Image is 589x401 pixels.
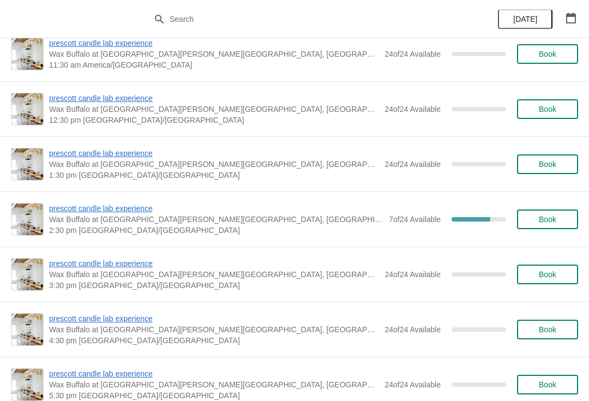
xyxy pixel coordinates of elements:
[384,380,441,389] span: 24 of 24 Available
[11,204,43,235] img: prescott candle lab experience | Wax Buffalo at Prescott, Prescott Avenue, Lincoln, NE, USA | 2:3...
[49,324,379,335] span: Wax Buffalo at [GEOGRAPHIC_DATA][PERSON_NAME][GEOGRAPHIC_DATA], [GEOGRAPHIC_DATA], [GEOGRAPHIC_DA...
[49,258,379,269] span: prescott candle lab experience
[49,214,383,225] span: Wax Buffalo at [GEOGRAPHIC_DATA][PERSON_NAME][GEOGRAPHIC_DATA], [GEOGRAPHIC_DATA], [GEOGRAPHIC_DA...
[49,280,379,291] span: 3:30 pm [GEOGRAPHIC_DATA]/[GEOGRAPHIC_DATA]
[384,160,441,169] span: 24 of 24 Available
[11,314,43,345] img: prescott candle lab experience | Wax Buffalo at Prescott, Prescott Avenue, Lincoln, NE, USA | 4:3...
[513,15,537,23] span: [DATE]
[49,225,383,236] span: 2:30 pm [GEOGRAPHIC_DATA]/[GEOGRAPHIC_DATA]
[539,105,556,113] span: Book
[517,320,578,339] button: Book
[517,44,578,64] button: Book
[49,93,379,104] span: prescott candle lab experience
[539,380,556,389] span: Book
[539,325,556,334] span: Book
[11,38,43,70] img: prescott candle lab experience | Wax Buffalo at Prescott, Prescott Avenue, Lincoln, NE, USA | 11:...
[539,215,556,224] span: Book
[49,159,379,170] span: Wax Buffalo at [GEOGRAPHIC_DATA][PERSON_NAME][GEOGRAPHIC_DATA], [GEOGRAPHIC_DATA], [GEOGRAPHIC_DA...
[384,325,441,334] span: 24 of 24 Available
[49,104,379,115] span: Wax Buffalo at [GEOGRAPHIC_DATA][PERSON_NAME][GEOGRAPHIC_DATA], [GEOGRAPHIC_DATA], [GEOGRAPHIC_DA...
[517,99,578,119] button: Book
[384,270,441,279] span: 24 of 24 Available
[169,9,442,29] input: Search
[517,265,578,284] button: Book
[384,105,441,113] span: 24 of 24 Available
[49,148,379,159] span: prescott candle lab experience
[49,59,379,70] span: 11:30 am America/[GEOGRAPHIC_DATA]
[49,170,379,181] span: 1:30 pm [GEOGRAPHIC_DATA]/[GEOGRAPHIC_DATA]
[539,160,556,169] span: Book
[49,38,379,49] span: prescott candle lab experience
[49,203,383,214] span: prescott candle lab experience
[49,313,379,324] span: prescott candle lab experience
[539,270,556,279] span: Book
[49,269,379,280] span: Wax Buffalo at [GEOGRAPHIC_DATA][PERSON_NAME][GEOGRAPHIC_DATA], [GEOGRAPHIC_DATA], [GEOGRAPHIC_DA...
[517,210,578,229] button: Book
[49,115,379,125] span: 12:30 pm [GEOGRAPHIC_DATA]/[GEOGRAPHIC_DATA]
[49,335,379,346] span: 4:30 pm [GEOGRAPHIC_DATA]/[GEOGRAPHIC_DATA]
[11,93,43,125] img: prescott candle lab experience | Wax Buffalo at Prescott, Prescott Avenue, Lincoln, NE, USA | 12:...
[517,375,578,394] button: Book
[389,215,441,224] span: 7 of 24 Available
[517,154,578,174] button: Book
[49,368,379,379] span: prescott candle lab experience
[49,390,379,401] span: 5:30 pm [GEOGRAPHIC_DATA]/[GEOGRAPHIC_DATA]
[384,50,441,58] span: 24 of 24 Available
[11,369,43,400] img: prescott candle lab experience | Wax Buffalo at Prescott, Prescott Avenue, Lincoln, NE, USA | 5:3...
[49,379,379,390] span: Wax Buffalo at [GEOGRAPHIC_DATA][PERSON_NAME][GEOGRAPHIC_DATA], [GEOGRAPHIC_DATA], [GEOGRAPHIC_DA...
[498,9,552,29] button: [DATE]
[11,148,43,180] img: prescott candle lab experience | Wax Buffalo at Prescott, Prescott Avenue, Lincoln, NE, USA | 1:3...
[11,259,43,290] img: prescott candle lab experience | Wax Buffalo at Prescott, Prescott Avenue, Lincoln, NE, USA | 3:3...
[49,49,379,59] span: Wax Buffalo at [GEOGRAPHIC_DATA][PERSON_NAME][GEOGRAPHIC_DATA], [GEOGRAPHIC_DATA], [GEOGRAPHIC_DA...
[539,50,556,58] span: Book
